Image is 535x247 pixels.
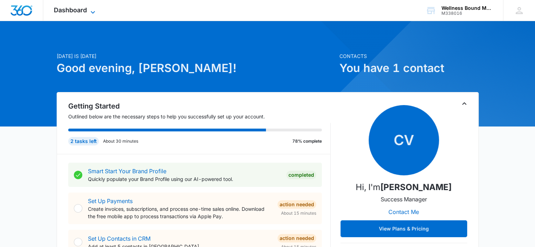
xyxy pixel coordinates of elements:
[460,99,469,108] button: Toggle Collapse
[356,181,452,194] p: Hi, I'm
[281,210,316,216] span: About 15 minutes
[339,52,479,60] p: Contacts
[68,113,331,120] p: Outlined below are the necessary steps to help you successfully set up your account.
[88,235,151,242] a: Set Up Contacts in CRM
[339,60,479,77] h1: You have 1 contact
[278,234,316,242] div: Action Needed
[381,195,427,203] p: Success Manager
[103,138,138,144] p: About 30 minutes
[88,205,272,220] p: Create invoices, subscriptions, and process one-time sales online. Download the free mobile app t...
[57,60,335,77] h1: Good evening, [PERSON_NAME]!
[88,197,133,204] a: Set Up Payments
[340,220,467,237] button: View Plans & Pricing
[88,168,166,175] a: Smart Start Your Brand Profile
[68,101,331,111] h2: Getting Started
[381,203,426,220] button: Contact Me
[286,171,316,179] div: Completed
[441,11,493,16] div: account id
[278,200,316,209] div: Action Needed
[88,175,281,183] p: Quickly populate your Brand Profile using our AI-powered tool.
[54,6,87,14] span: Dashboard
[68,137,99,145] div: 2 tasks left
[292,138,322,144] p: 78% complete
[380,182,452,192] strong: [PERSON_NAME]
[57,52,335,60] p: [DATE] is [DATE]
[369,105,439,175] span: Cv
[441,5,493,11] div: account name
